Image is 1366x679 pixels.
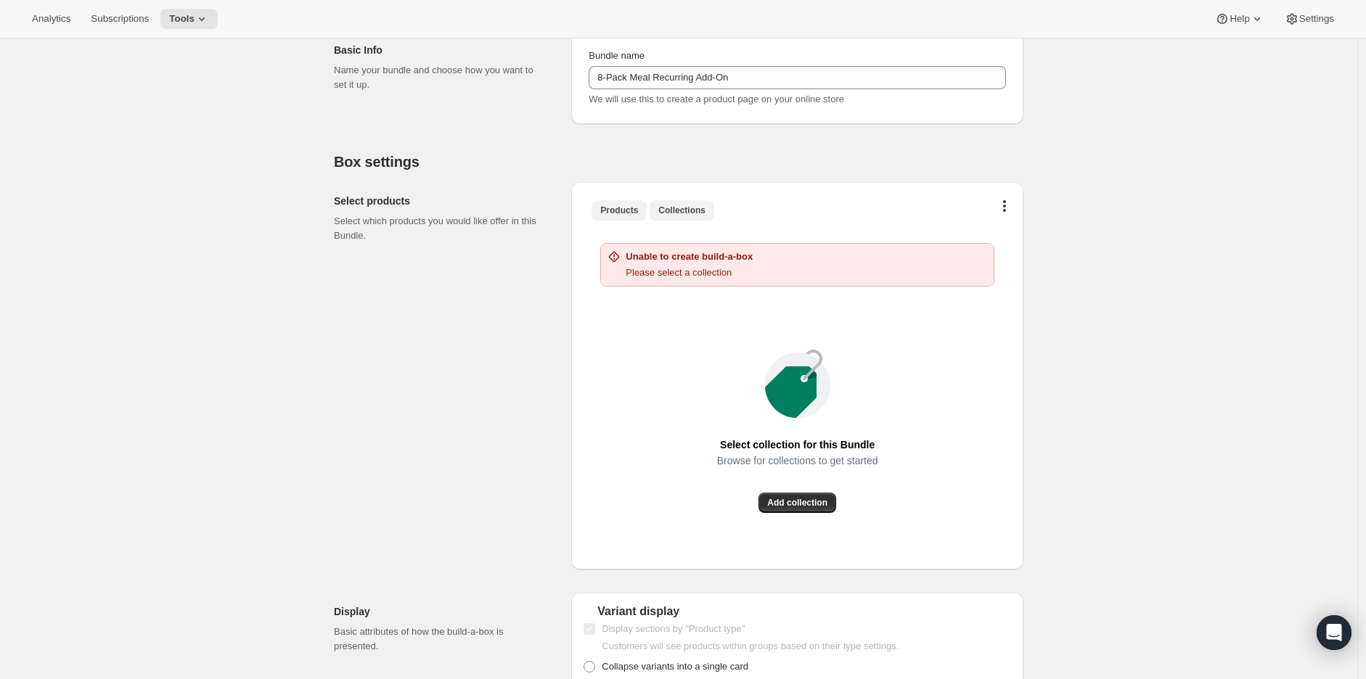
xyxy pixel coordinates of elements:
[32,13,70,25] span: Analytics
[160,9,218,29] button: Tools
[169,13,195,25] span: Tools
[600,205,638,216] span: Products
[1317,615,1351,650] div: Open Intercom Messenger
[334,214,548,243] p: Select which products you would like offer in this Bundle.
[23,9,79,29] button: Analytics
[1206,9,1272,29] button: Help
[334,43,548,57] h2: Basic Info
[583,604,1012,619] div: Variant display
[82,9,158,29] button: Subscriptions
[334,625,548,654] p: Basic attributes of how the build-a-box is presented.
[626,266,753,280] p: Please select a collection
[626,250,753,264] h2: Unable to create build-a-box
[1230,13,1249,25] span: Help
[1299,13,1334,25] span: Settings
[767,497,827,509] span: Add collection
[720,435,875,455] span: Select collection for this Bundle
[334,153,1023,170] h2: Box settings
[602,641,899,651] span: Customers will see products within groups based on their type settings.
[91,13,149,25] span: Subscriptions
[589,66,1006,89] input: ie. Smoothie box
[334,604,548,619] h2: Display
[334,63,548,92] p: Name your bundle and choose how you want to set it up.
[1276,9,1343,29] button: Settings
[589,50,645,61] span: Bundle name
[602,661,748,672] span: Collapse variants into a single card
[589,94,844,104] span: We will use this to create a product page on your online store
[334,194,548,208] h2: Select products
[602,623,745,634] span: Display sections by "Product type"
[758,493,836,513] button: Add collection
[658,205,706,216] span: Collections
[717,450,878,471] span: Browse for collections to get started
